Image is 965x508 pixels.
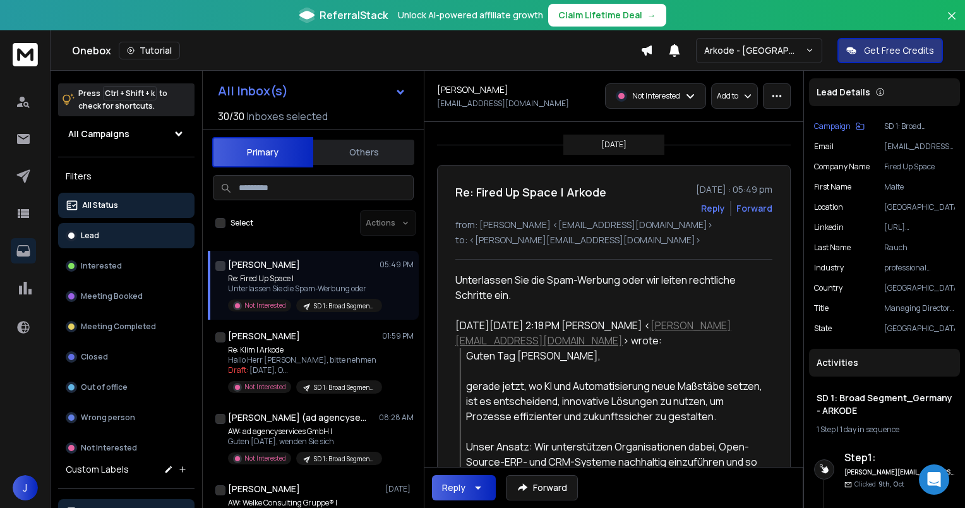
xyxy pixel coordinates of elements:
[696,183,772,196] p: [DATE] : 05:49 pm
[701,202,725,215] button: Reply
[244,454,286,463] p: Not Interested
[58,314,195,339] button: Meeting Completed
[814,263,844,273] p: industry
[58,405,195,430] button: Wrong person
[58,253,195,279] button: Interested
[884,222,955,233] p: [URL][DOMAIN_NAME]
[81,413,135,423] p: Wrong person
[736,202,772,215] div: Forward
[840,424,899,435] span: 1 day in sequence
[81,231,99,241] p: Lead
[437,99,569,109] p: [EMAIL_ADDRESS][DOMAIN_NAME]
[218,85,288,97] h1: All Inbox(s)
[814,243,851,253] p: Last Name
[103,86,157,100] span: Ctrl + Shift + k
[884,283,955,293] p: [GEOGRAPHIC_DATA]
[466,439,762,500] div: Unser Ansatz: Wir unterstützen Organisationen dabei, Open-Source-ERP- und CRM-Systeme nachhaltig ...
[437,83,508,96] h1: [PERSON_NAME]
[878,480,904,488] span: 9th, Oct
[814,303,829,313] p: title
[854,480,904,489] p: Clicked
[81,382,128,392] p: Out of office
[228,284,380,294] p: Unterlassen Sie die Spam-Werbung oder
[814,283,842,293] p: Country
[249,365,288,375] span: [DATE], O ...
[244,382,286,392] p: Not Interested
[432,475,496,500] button: Reply
[58,375,195,400] button: Out of office
[228,330,300,342] h1: [PERSON_NAME]
[68,128,129,140] h1: All Campaigns
[814,142,834,152] p: Email
[81,261,122,271] p: Interested
[212,137,313,167] button: Primary
[455,219,772,231] p: from: [PERSON_NAME] <[EMAIL_ADDRESS][DOMAIN_NAME]>
[228,345,380,355] p: Re: Klim | Arkode
[81,443,137,453] p: Not Interested
[455,234,772,246] p: to: <[PERSON_NAME][EMAIL_ADDRESS][DOMAIN_NAME]>
[13,475,38,500] button: J
[837,38,943,63] button: Get Free Credits
[844,468,955,477] h6: [PERSON_NAME][EMAIL_ADDRESS][DOMAIN_NAME]
[228,365,248,375] span: Draft:
[601,140,626,150] p: [DATE]
[817,425,952,435] div: |
[864,44,934,57] p: Get Free Credits
[58,121,195,147] button: All Campaigns
[228,411,367,424] h1: [PERSON_NAME] (ad agencyservices)
[944,8,960,38] button: Close banner
[313,138,414,166] button: Others
[817,424,836,435] span: 1 Step
[884,182,955,192] p: Malte
[717,91,738,101] p: Add to
[382,331,414,341] p: 01:59 PM
[228,498,380,508] p: AW: Welke Consulting Gruppe® |
[814,121,851,131] p: Campaign
[817,392,952,417] h1: SD 1: Broad Segment_Germany - ARKODE
[632,91,680,101] p: Not Interested
[380,260,414,270] p: 05:49 PM
[647,9,656,21] span: →
[72,42,640,59] div: Onebox
[228,426,380,437] p: AW: ad agencyservices GmbH |
[58,435,195,461] button: Not Interested
[884,142,955,152] p: [EMAIL_ADDRESS][DOMAIN_NAME]
[455,183,606,201] h1: Re: Fired Up Space | Arkode
[844,450,955,465] h6: Step 1 :
[884,243,955,253] p: Rauch
[385,484,414,494] p: [DATE]
[58,167,195,185] h3: Filters
[81,291,143,301] p: Meeting Booked
[228,355,380,365] p: Hallo Herr [PERSON_NAME], bitte nehmen
[398,9,543,21] p: Unlock AI-powered affiliate growth
[884,263,955,273] p: professional training & coaching
[884,121,955,131] p: SD 1: Broad Segment_Germany - ARKODE
[884,324,955,334] p: [GEOGRAPHIC_DATA]
[814,182,851,192] p: First Name
[81,322,156,332] p: Meeting Completed
[884,202,955,212] p: [GEOGRAPHIC_DATA]
[455,318,762,348] div: [DATE][DATE] 2:18 PM [PERSON_NAME] < > wrote:
[119,42,180,59] button: Tutorial
[314,454,375,464] p: SD 1: Broad Segment_Germany - ARKODE
[58,223,195,248] button: Lead
[442,481,465,494] div: Reply
[228,258,300,271] h1: [PERSON_NAME]
[314,301,375,311] p: SD 1: Broad Segment_Germany - ARKODE
[814,202,843,212] p: location
[320,8,388,23] span: ReferralStack
[884,162,955,172] p: Fired Up Space
[58,344,195,370] button: Closed
[314,383,375,392] p: SD 1: Broad Segment_Germany - ARKODE
[506,475,578,500] button: Forward
[466,348,762,363] div: Guten Tag [PERSON_NAME],
[704,44,805,57] p: Arkode - [GEOGRAPHIC_DATA]
[66,463,129,476] h3: Custom Labels
[817,86,870,99] p: Lead Details
[228,274,380,284] p: Re: Fired Up Space |
[455,272,762,303] div: Unterlassen Sie die Spam-Werbung oder wir leiten rechtliche Schritte ein.
[466,378,762,424] div: gerade jetzt, wo KI und Automatisierung neue Maßstäbe setzen, ist es entscheidend, innovative Lös...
